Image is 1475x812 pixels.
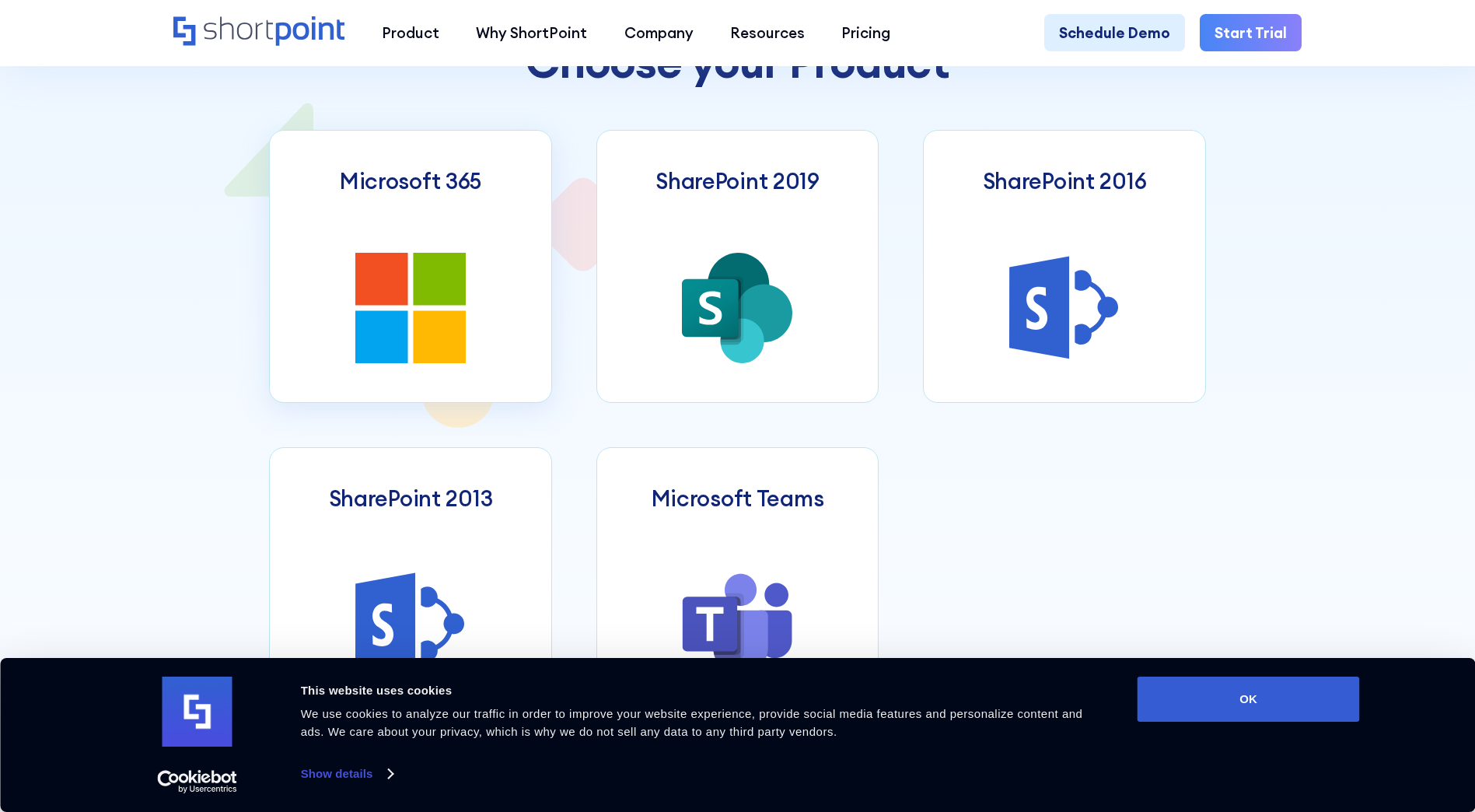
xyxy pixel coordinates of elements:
a: SharePoint 2019 [596,130,879,403]
a: Microsoft 365 [269,130,552,403]
h3: SharePoint 2016 [983,168,1147,194]
iframe: Chat Widget [1195,632,1475,812]
span: We use cookies to analyze our traffic in order to improve your website experience, provide social... [301,707,1083,738]
a: Company [606,14,711,51]
a: Start Trial [1200,14,1302,51]
a: Home [173,16,345,48]
h3: SharePoint 2013 [329,485,493,512]
h3: SharePoint 2019 [655,168,820,194]
a: Resources [711,14,823,51]
h2: Choose your Product [269,37,1206,86]
a: Why ShortPoint [458,14,606,51]
a: Microsoft Teams [596,447,879,720]
a: Usercentrics Cookiebot - opens in a new window [129,770,265,793]
h3: Microsoft 365 [340,168,481,194]
div: Company [624,22,694,44]
button: OK [1138,677,1360,722]
div: Product [382,22,439,44]
a: Pricing [823,14,909,51]
h3: Microsoft Teams [652,485,824,512]
div: Pricing [841,22,890,44]
a: SharePoint 2016 [923,130,1206,403]
a: SharePoint 2013 [269,447,552,720]
a: Product [363,14,457,51]
div: Why ShortPoint [476,22,587,44]
div: This website uses cookies [301,681,1103,700]
img: logo [163,677,232,747]
div: Resources [730,22,805,44]
a: Show details [301,762,393,786]
a: Schedule Demo [1044,14,1185,51]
